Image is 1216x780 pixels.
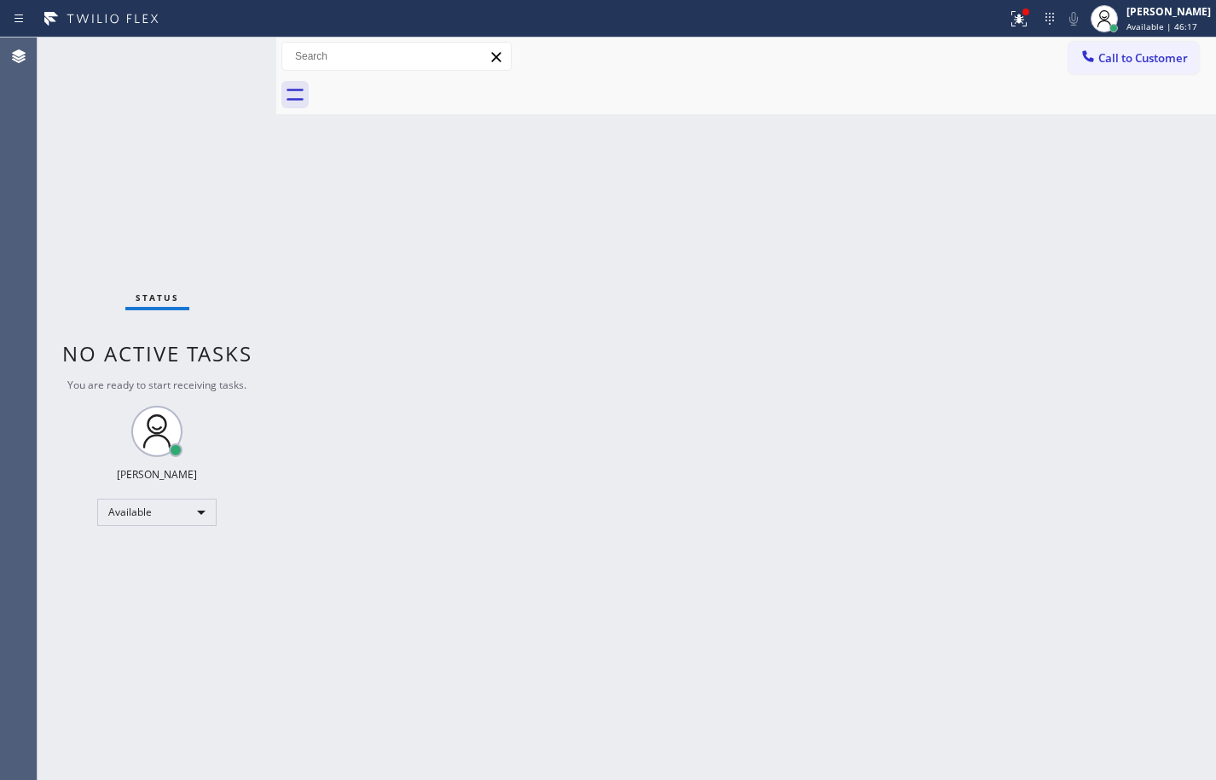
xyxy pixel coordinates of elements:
span: Available | 46:17 [1126,20,1197,32]
input: Search [282,43,511,70]
button: Call to Customer [1068,42,1199,74]
button: Mute [1062,7,1086,31]
div: [PERSON_NAME] [117,467,197,482]
span: Call to Customer [1098,50,1188,66]
div: Available [97,499,217,526]
span: Status [136,292,179,303]
div: [PERSON_NAME] [1126,4,1211,19]
span: No active tasks [62,339,252,367]
span: You are ready to start receiving tasks. [67,378,246,392]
